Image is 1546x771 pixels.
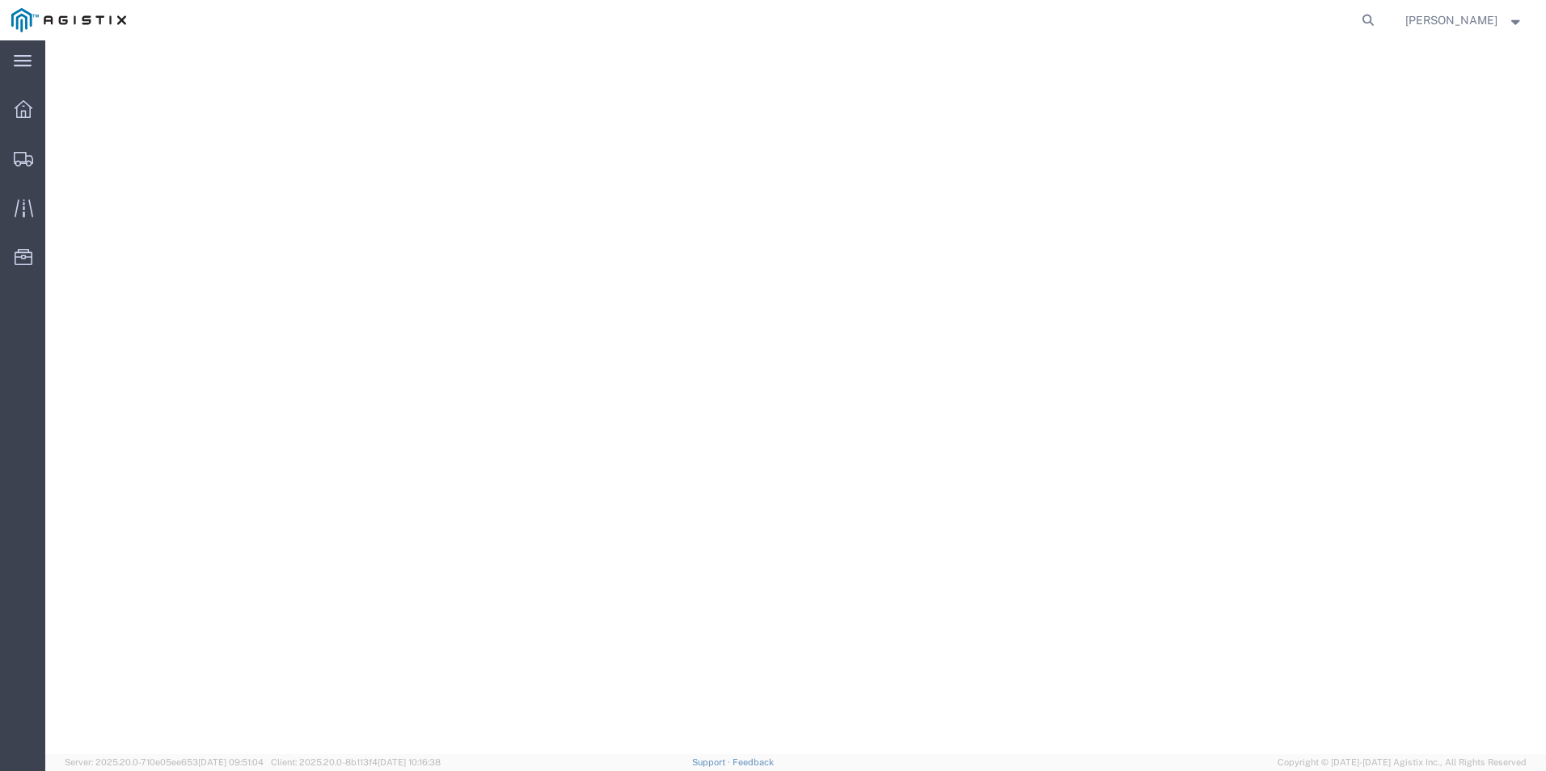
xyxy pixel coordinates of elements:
[11,8,126,32] img: logo
[378,757,441,767] span: [DATE] 10:16:38
[45,40,1546,754] iframe: FS Legacy Container
[733,757,774,767] a: Feedback
[198,757,264,767] span: [DATE] 09:51:04
[65,757,264,767] span: Server: 2025.20.0-710e05ee653
[692,757,733,767] a: Support
[1404,11,1524,30] button: [PERSON_NAME]
[271,757,441,767] span: Client: 2025.20.0-8b113f4
[1405,11,1497,29] span: Corey Keys
[1278,756,1527,769] span: Copyright © [DATE]-[DATE] Agistix Inc., All Rights Reserved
